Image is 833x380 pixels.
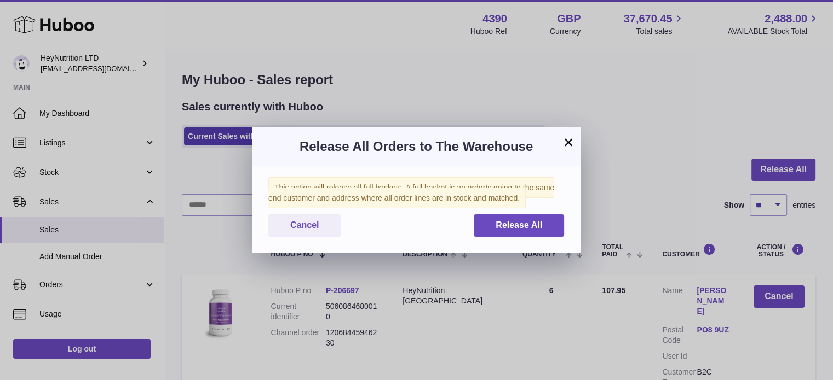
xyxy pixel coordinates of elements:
[268,177,554,208] span: This action will release all full baskets. A full basket is an order/s going to the same end cust...
[474,214,564,237] button: Release All
[290,220,319,230] span: Cancel
[562,136,575,149] button: ×
[268,214,341,237] button: Cancel
[496,220,542,230] span: Release All
[268,138,564,155] h3: Release All Orders to The Warehouse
